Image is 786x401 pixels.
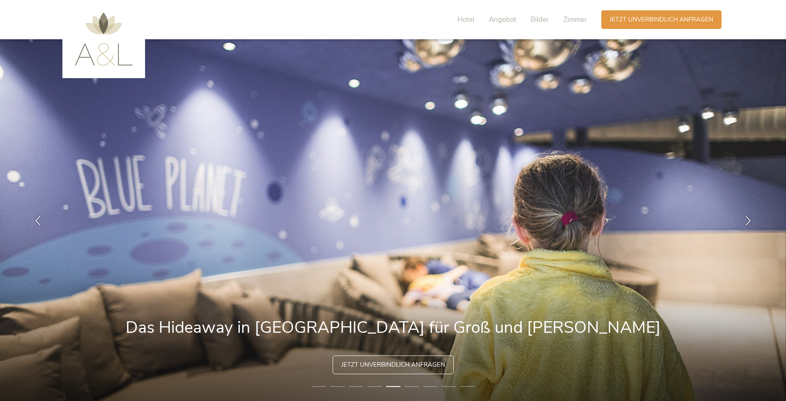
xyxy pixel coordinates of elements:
span: Zimmer [563,15,587,24]
img: AMONTI & LUNARIS Wellnessresort [75,12,133,66]
span: Jetzt unverbindlich anfragen [341,360,445,369]
span: Angebot [489,15,516,24]
span: Bilder [531,15,549,24]
span: Jetzt unverbindlich anfragen [610,15,713,24]
span: Hotel [457,15,474,24]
